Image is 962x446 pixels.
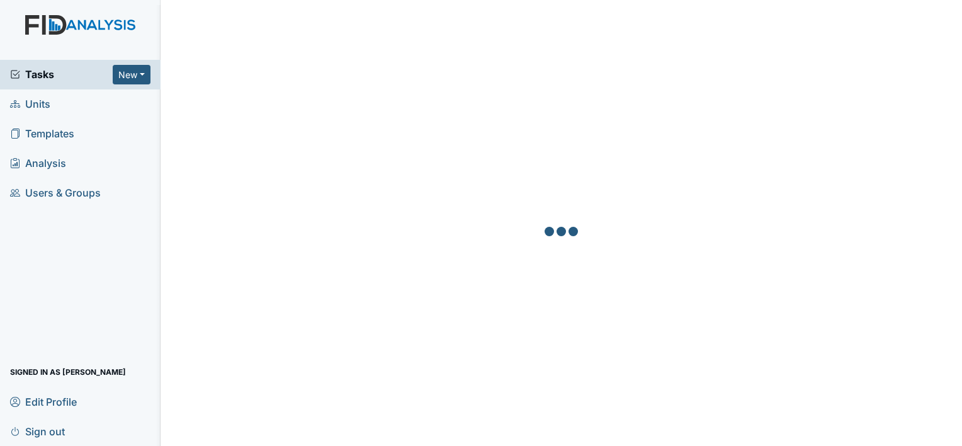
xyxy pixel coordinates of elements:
[10,421,65,441] span: Sign out
[113,65,150,84] button: New
[10,67,113,82] a: Tasks
[10,154,66,173] span: Analysis
[10,94,50,114] span: Units
[10,124,74,144] span: Templates
[10,362,126,382] span: Signed in as [PERSON_NAME]
[10,183,101,203] span: Users & Groups
[10,392,77,411] span: Edit Profile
